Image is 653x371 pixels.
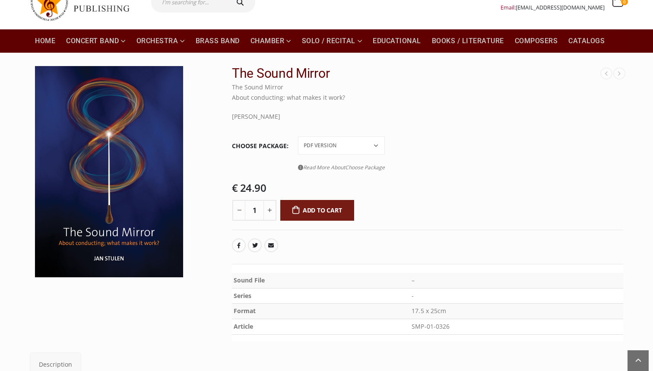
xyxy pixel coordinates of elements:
[412,275,621,286] p: –
[39,360,72,368] span: Description
[35,66,183,277] img: R-The Sound Mirror-Cover
[61,29,131,53] a: Concert Band
[232,238,246,252] a: Facebook
[232,66,601,81] h2: The Sound Mirror
[234,307,256,315] b: Format
[280,200,354,221] button: Add to cart
[298,162,385,173] a: Read More AboutChoose Package
[131,29,190,53] a: Orchestra
[516,4,605,11] a: [EMAIL_ADDRESS][DOMAIN_NAME]
[412,305,621,317] p: 17.5 x 25cm
[412,321,621,333] p: SMP-01-0326
[232,200,245,221] button: -
[232,137,288,155] label: Choose Package
[232,111,623,122] p: [PERSON_NAME]
[563,29,610,53] a: Catalogs
[190,29,245,53] a: Brass Band
[264,238,278,252] a: Email
[412,290,621,302] p: -
[368,29,426,53] a: Educational
[232,82,623,103] p: The Sound Mirror About conducting: what makes it work?
[501,2,605,13] div: Email:
[234,292,251,300] b: Series
[232,181,266,195] bdi: 24.90
[234,322,253,330] b: Article
[345,164,385,171] span: Choose Package
[234,276,265,284] b: Sound File
[232,181,238,195] span: €
[297,29,368,53] a: Solo / Recital
[30,29,60,53] a: Home
[510,29,563,53] a: Composers
[245,29,296,53] a: Chamber
[248,238,262,252] a: Twitter
[245,200,264,221] input: Product quantity
[263,200,276,221] button: +
[427,29,509,53] a: Books / Literature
